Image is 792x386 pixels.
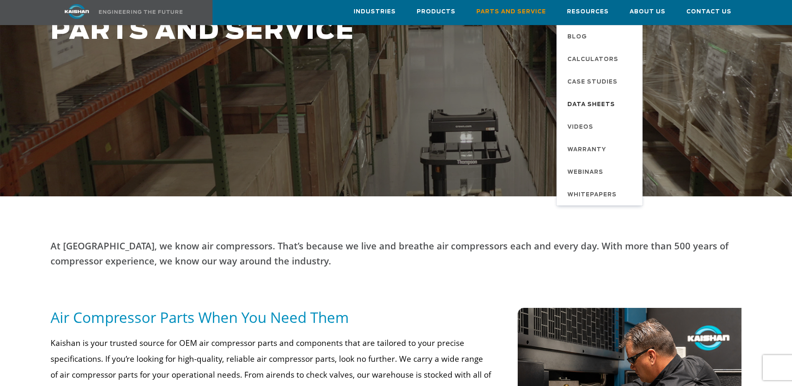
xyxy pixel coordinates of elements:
[559,93,643,115] a: Data Sheets
[51,308,491,327] h5: Air Compressor Parts When You Need Them
[559,183,643,206] a: Whitepapers
[354,0,396,23] a: Industries
[686,0,731,23] a: Contact Us
[476,0,546,23] a: Parts and Service
[567,165,603,180] span: Webinars
[417,7,455,17] span: Products
[51,238,742,268] p: At [GEOGRAPHIC_DATA], we know air compressors. That’s because we live and breathe air compressors...
[559,138,643,160] a: Warranty
[559,70,643,93] a: Case Studies
[51,18,625,46] h1: PARTS AND SERVICE
[567,30,587,44] span: Blog
[476,7,546,17] span: Parts and Service
[354,7,396,17] span: Industries
[567,0,609,23] a: Resources
[559,25,643,48] a: Blog
[630,0,665,23] a: About Us
[99,10,182,14] img: Engineering the future
[559,160,643,183] a: Webinars
[567,7,609,17] span: Resources
[567,75,617,89] span: Case Studies
[567,53,618,67] span: Calculators
[46,4,108,19] img: kaishan logo
[686,7,731,17] span: Contact Us
[567,188,617,202] span: Whitepapers
[559,115,643,138] a: Videos
[417,0,455,23] a: Products
[567,98,615,112] span: Data Sheets
[567,120,593,135] span: Videos
[559,48,643,70] a: Calculators
[630,7,665,17] span: About Us
[567,143,606,157] span: Warranty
